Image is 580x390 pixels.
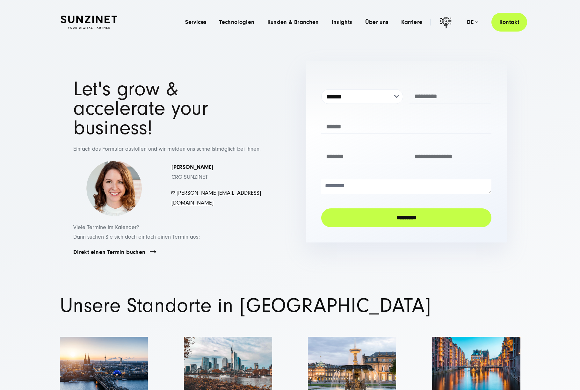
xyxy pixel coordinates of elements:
[267,19,319,25] a: Kunden & Branchen
[73,249,145,256] a: Direkt einen Termin buchen
[86,161,142,216] img: Simona-kontakt-page-picture
[73,146,261,152] span: Einfach das Formular ausfüllen und wir melden uns schnellstmöglich bei Ihnen.
[171,190,261,206] a: [PERSON_NAME][EMAIL_ADDRESS][DOMAIN_NAME]
[365,19,389,25] a: Über uns
[401,19,422,25] a: Karriere
[491,13,527,32] a: Kontakt
[332,19,352,25] a: Insights
[219,19,254,25] a: Technologien
[61,16,117,29] img: SUNZINET Full Service Digital Agentur
[73,77,208,139] span: Let's grow & accelerate your business!
[185,19,207,25] a: Services
[73,224,200,241] span: Viele Termine im Kalender? Dann suchen Sie sich doch einfach einen Termin aus:
[175,190,177,196] span: -
[467,19,478,25] div: de
[60,296,520,315] h1: Unsere Standorte in [GEOGRAPHIC_DATA]
[171,162,261,182] p: CRO SUNZINET
[171,164,213,170] strong: [PERSON_NAME]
